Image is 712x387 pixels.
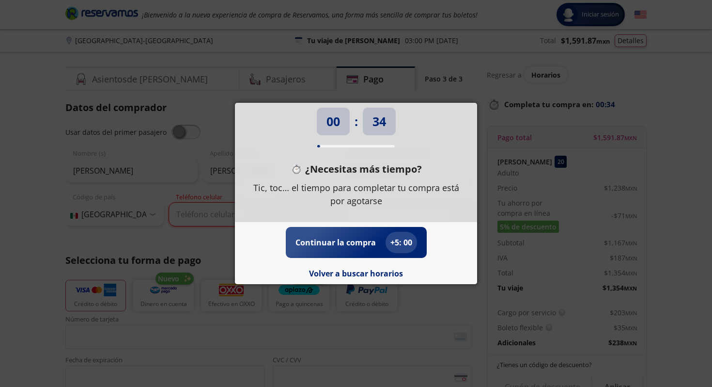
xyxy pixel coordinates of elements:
[295,232,417,253] button: Continuar la compra+5: 00
[390,237,412,248] p: + 5 : 00
[305,162,422,177] p: ¿Necesitas más tiempo?
[355,113,358,131] p: :
[326,113,340,131] p: 00
[249,181,463,208] p: Tic, toc… el tiempo para completar tu compra está por agotarse
[295,237,376,248] p: Continuar la compra
[309,268,403,279] button: Volver a buscar horarios
[372,113,386,131] p: 34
